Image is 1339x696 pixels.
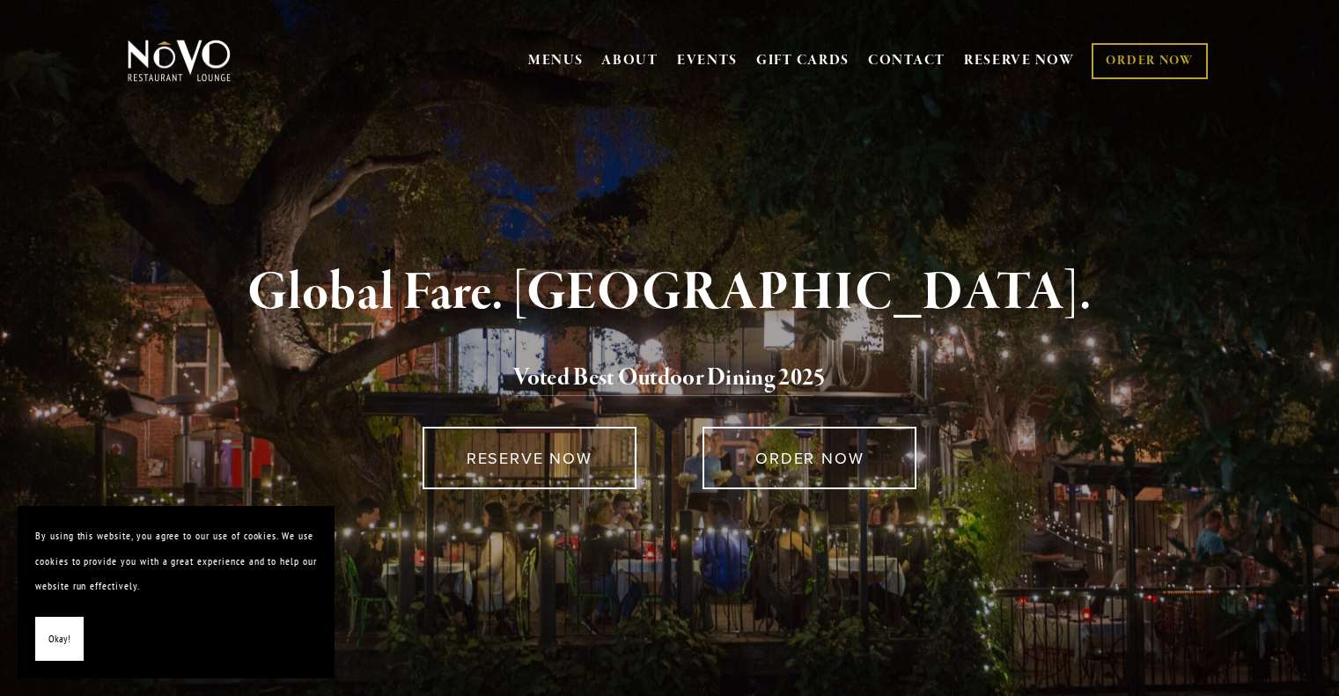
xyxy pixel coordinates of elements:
p: By using this website, you agree to our use of cookies. We use cookies to provide you with a grea... [35,524,317,599]
a: MENUS [528,52,584,70]
a: RESERVE NOW [964,44,1075,77]
a: Voted Best Outdoor Dining 202 [513,363,813,396]
strong: Global Fare. [GEOGRAPHIC_DATA]. [247,260,1092,326]
a: ORDER NOW [1092,43,1207,79]
img: Novo Restaurant &amp; Lounge [124,39,234,83]
a: EVENTS [677,52,738,70]
a: GIFT CARDS [756,44,850,77]
section: Cookie banner [18,506,335,678]
button: Okay! [35,617,84,662]
a: RESERVE NOW [423,427,636,489]
span: Okay! [48,626,70,652]
a: CONTACT [868,44,945,77]
a: ORDER NOW [703,427,916,489]
h2: 5 [157,360,1183,397]
a: ABOUT [601,52,658,70]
